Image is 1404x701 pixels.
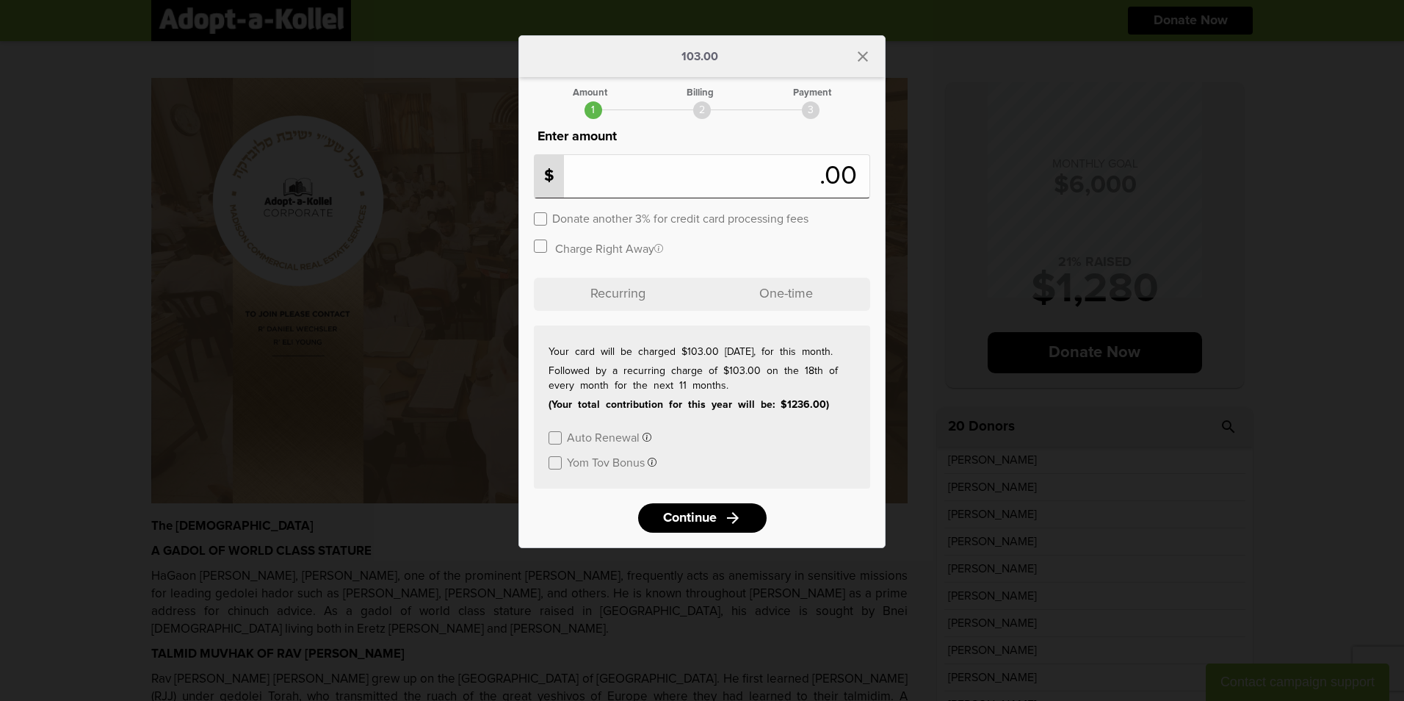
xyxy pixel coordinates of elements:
div: 1 [585,101,602,119]
span: .00 [819,163,864,190]
div: Payment [793,88,831,98]
p: Followed by a recurring charge of $103.00 on the 18th of every month for the next 11 months. [549,364,855,393]
button: Auto Renewal [567,430,651,444]
label: Donate another 3% for credit card processing fees [552,211,808,225]
span: Continue [663,511,717,525]
p: Recurring [534,278,702,311]
label: Charge Right Away [555,241,663,255]
label: Auto Renewal [567,430,640,444]
button: Yom Tov Bonus [567,455,656,469]
p: (Your total contribution for this year will be: $1236.00) [549,398,855,412]
i: close [854,48,872,65]
p: Your card will be charged $103.00 [DATE], for this month. [549,345,855,359]
div: Billing [687,88,714,98]
a: Continuearrow_forward [638,503,767,533]
div: 2 [693,101,711,119]
div: 3 [802,101,819,119]
p: One-time [702,278,870,311]
i: arrow_forward [724,509,742,527]
p: Enter amount [534,126,870,147]
label: Yom Tov Bonus [567,455,645,469]
p: $ [535,155,564,198]
div: Amount [573,88,607,98]
p: 103.00 [681,51,718,62]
